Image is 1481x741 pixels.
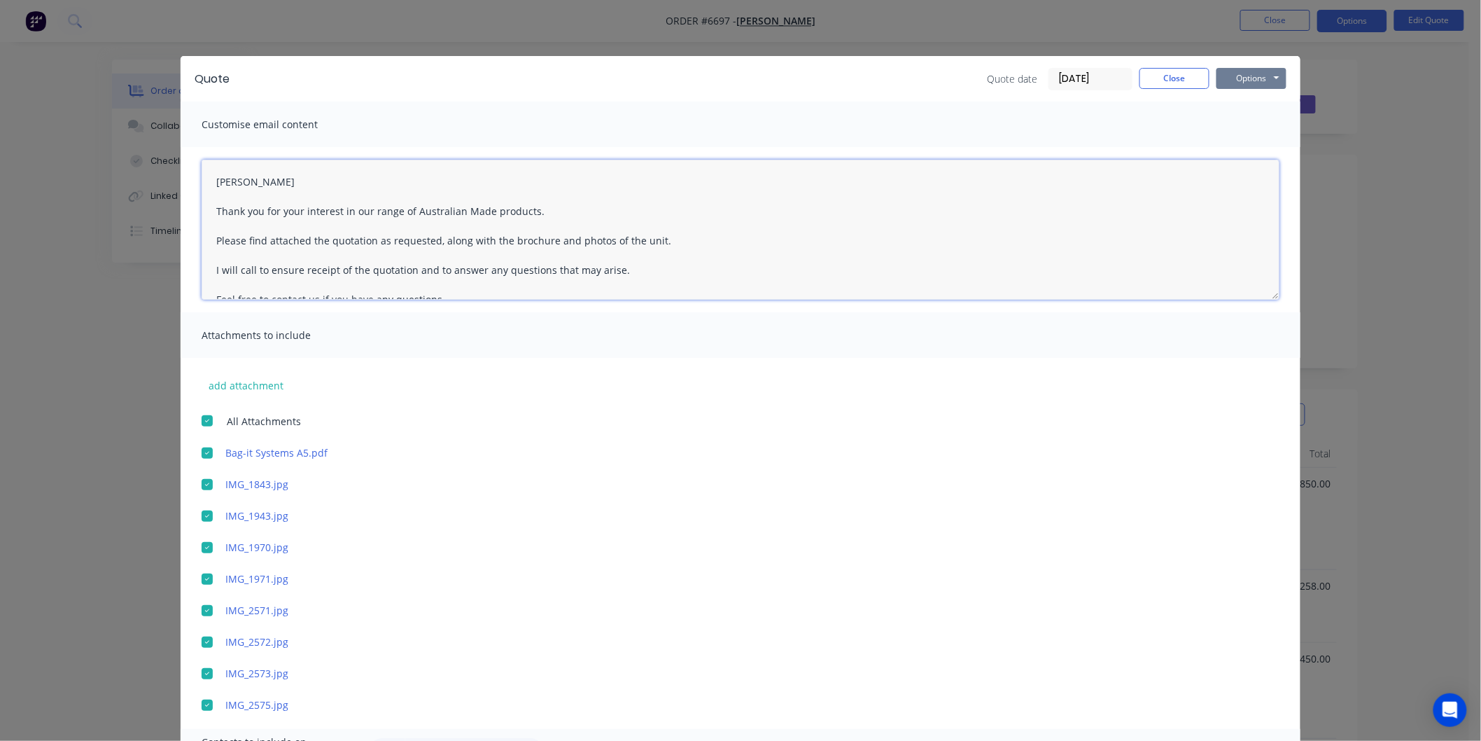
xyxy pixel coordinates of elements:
[202,115,356,134] span: Customise email content
[225,635,1214,649] a: IMG_2572.jpg
[202,326,356,345] span: Attachments to include
[225,603,1214,618] a: IMG_2571.jpg
[225,572,1214,586] a: IMG_1971.jpg
[225,445,1214,460] a: Bag-it Systems A5.pdf
[225,540,1214,555] a: IMG_1970.jpg
[1216,68,1286,89] button: Options
[225,698,1214,712] a: IMG_2575.jpg
[225,477,1214,492] a: IMG_1843.jpg
[1139,68,1209,89] button: Close
[225,666,1214,681] a: IMG_2573.jpg
[202,375,290,396] button: add attachment
[202,160,1279,300] textarea: [PERSON_NAME] Thank you for your interest in our range of Australian Made products. Please find a...
[1433,693,1467,727] div: Open Intercom Messenger
[195,71,230,88] div: Quote
[227,414,301,429] span: All Attachments
[987,71,1037,86] span: Quote date
[225,508,1214,523] a: IMG_1943.jpg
